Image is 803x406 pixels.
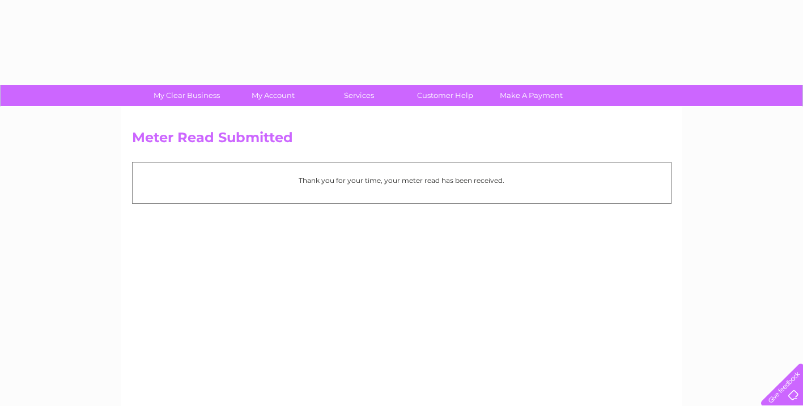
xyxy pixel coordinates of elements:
[312,85,406,106] a: Services
[140,85,233,106] a: My Clear Business
[485,85,578,106] a: Make A Payment
[132,130,672,151] h2: Meter Read Submitted
[138,175,665,186] p: Thank you for your time, your meter read has been received.
[226,85,320,106] a: My Account
[398,85,492,106] a: Customer Help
